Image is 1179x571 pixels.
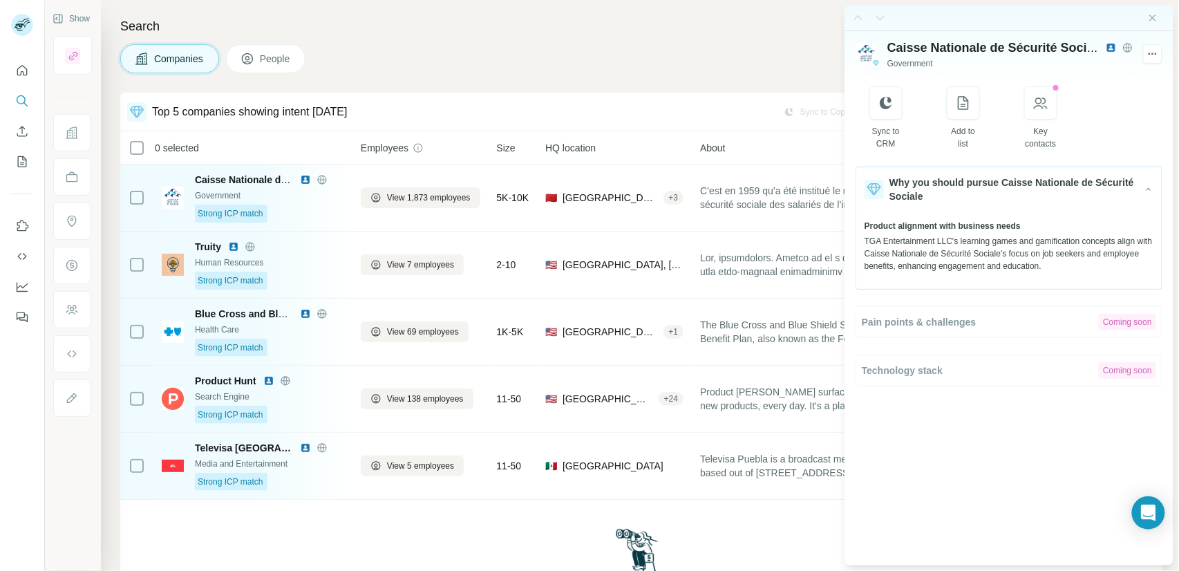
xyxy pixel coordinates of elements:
[889,176,1138,203] span: Why you should pursue Caisse Nationale de Sécurité Sociale
[497,459,522,473] span: 11-50
[361,254,464,275] button: View 7 employees
[1025,125,1057,150] div: Key contacts
[11,244,33,269] button: Use Surfe API
[155,141,199,155] span: 0 selected
[300,442,311,453] img: LinkedIn logo
[195,174,364,185] span: Caisse Nationale de Sécurité Sociale
[563,392,653,406] span: [GEOGRAPHIC_DATA], [US_STATE]
[1099,314,1156,330] div: Coming soon
[361,187,480,208] button: View 1,873 employees
[497,141,516,155] span: Size
[228,241,239,252] img: LinkedIn logo
[11,58,33,83] button: Quick start
[195,458,344,470] div: Media and Entertainment
[545,459,557,473] span: 🇲🇽
[154,52,205,66] span: Companies
[11,88,33,113] button: Search
[361,141,408,155] span: Employees
[162,388,184,410] img: Logo of Product Hunt
[700,318,905,346] span: The Blue Cross and Blue Shield Service Benefit Plan, also known as the Federal Employee Program (...
[862,315,977,329] span: Pain points & challenges
[563,459,663,473] span: [GEOGRAPHIC_DATA]
[43,8,100,29] button: Show
[700,141,726,155] span: About
[700,251,905,279] span: Lor, ipsumdolors. Ametco ad el s doeiusm te in utla etdo-magnaal enimadminimv quisnos exer ullamc...
[700,385,905,413] span: Product [PERSON_NAME] surfaces the best new products, every day. It's a place for product-loving ...
[497,325,524,339] span: 1K-5K
[1099,362,1156,379] div: Coming soon
[1132,496,1165,530] div: Open Intercom Messenger
[162,321,184,343] img: Logo of Blue Cross and Blue Shield Federal Employee Program
[659,393,683,405] div: + 24
[545,325,557,339] span: 🇺🇸
[663,326,684,338] div: + 1
[195,441,293,455] span: Televisa [GEOGRAPHIC_DATA]
[198,274,263,287] span: Strong ICP match
[198,207,263,220] span: Strong ICP match
[162,254,184,276] img: Logo of Truity
[545,141,596,155] span: HQ location
[195,324,344,336] div: Health Care
[195,240,221,254] span: Truity
[497,191,529,205] span: 5K-10K
[856,355,1162,386] button: Technology stackComing soon
[563,325,657,339] span: [GEOGRAPHIC_DATA]
[387,259,454,271] span: View 7 employees
[361,456,464,476] button: View 5 employees
[663,191,684,204] div: + 3
[195,256,344,269] div: Human Resources
[11,149,33,174] button: My lists
[856,43,878,65] img: Logo of Caisse Nationale de Sécurité Sociale
[152,104,348,120] div: Top 5 companies showing intent [DATE]
[563,191,657,205] span: [GEOGRAPHIC_DATA], Sandys, [GEOGRAPHIC_DATA]
[361,389,473,409] button: View 138 employees
[700,452,905,480] span: Televisa Puebla is a broadcast media company based out of [STREET_ADDRESS].
[387,191,471,204] span: View 1,873 employees
[195,189,344,202] div: Government
[1106,42,1117,53] img: LinkedIn avatar
[497,258,516,272] span: 2-10
[195,391,344,403] div: Search Engine
[195,308,449,319] span: Blue Cross and Blue Shield Federal Employee Program
[865,220,1021,232] span: Product alignment with business needs
[300,174,311,185] img: LinkedIn logo
[856,167,1162,212] button: Why you should pursue Caisse Nationale de Sécurité Sociale
[545,392,557,406] span: 🇺🇸
[11,274,33,299] button: Dashboard
[387,460,454,472] span: View 5 employees
[700,184,905,212] span: C’est en 1959 qu’a été institué le régime de sécurité sociale des salariés de l’industrie, du com...
[865,235,1153,272] div: TGA Entertainment LLC's learning games and gamification concepts align with Caisse Nationale de S...
[300,308,311,319] img: LinkedIn logo
[11,214,33,238] button: Use Surfe on LinkedIn
[120,17,1162,36] h4: Search
[361,321,469,342] button: View 69 employees
[1147,12,1158,24] button: Close side panel
[862,364,943,377] span: Technology stack
[545,258,557,272] span: 🇺🇸
[947,125,980,150] div: Add to list
[198,409,263,421] span: Strong ICP match
[497,392,522,406] span: 11-50
[11,305,33,330] button: Feedback
[887,41,1104,55] span: Caisse Nationale de Sécurité Sociale
[870,125,903,150] div: Sync to CRM
[263,375,274,386] img: LinkedIn logo
[387,393,464,405] span: View 138 employees
[387,326,459,338] span: View 69 employees
[887,57,1133,70] div: Government
[563,258,683,272] span: [GEOGRAPHIC_DATA], [US_STATE]
[11,119,33,144] button: Enrich CSV
[198,476,263,488] span: Strong ICP match
[198,341,263,354] span: Strong ICP match
[856,307,1162,337] button: Pain points & challengesComing soon
[162,187,184,209] img: Logo of Caisse Nationale de Sécurité Sociale
[545,191,557,205] span: 🇲🇦
[162,460,184,472] img: Logo of Televisa Puebla
[260,52,292,66] span: People
[195,374,256,388] span: Product Hunt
